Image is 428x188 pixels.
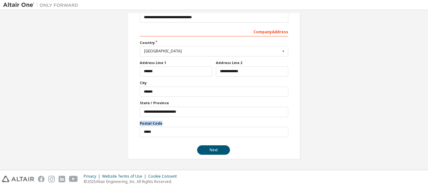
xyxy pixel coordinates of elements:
[140,100,288,105] label: State / Province
[216,60,288,65] label: Address Line 2
[140,26,288,36] div: Company Address
[38,176,44,182] img: facebook.svg
[144,49,280,53] div: [GEOGRAPHIC_DATA]
[84,179,180,184] p: © 2025 Altair Engineering, Inc. All Rights Reserved.
[140,80,288,85] label: City
[102,174,148,179] div: Website Terms of Use
[84,174,102,179] div: Privacy
[197,145,230,155] button: Next
[2,176,34,182] img: altair_logo.svg
[140,40,288,45] label: Country
[69,176,78,182] img: youtube.svg
[140,60,212,65] label: Address Line 1
[140,121,288,126] label: Postal Code
[3,2,81,8] img: Altair One
[48,176,55,182] img: instagram.svg
[59,176,65,182] img: linkedin.svg
[148,174,180,179] div: Cookie Consent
